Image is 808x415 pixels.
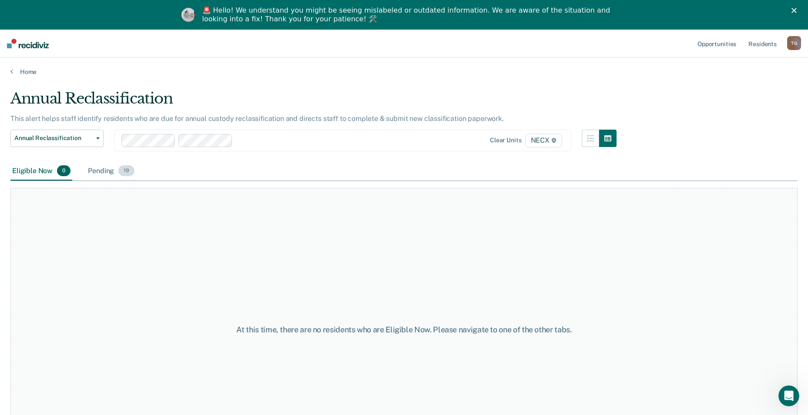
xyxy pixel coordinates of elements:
[202,6,613,23] div: 🚨 Hello! We understand you might be seeing mislabeled or outdated information. We are aware of th...
[14,134,93,142] span: Annual Reclassification
[118,165,134,177] span: 19
[525,134,562,147] span: NECX
[57,165,70,177] span: 0
[10,114,504,123] p: This alert helps staff identify residents who are due for annual custody reclassification and dir...
[490,137,522,144] div: Clear units
[10,68,798,76] a: Home
[10,162,72,181] div: Eligible Now0
[791,8,800,13] div: Close
[696,30,738,57] a: Opportunities
[787,36,801,50] div: T G
[208,325,601,335] div: At this time, there are no residents who are Eligible Now. Please navigate to one of the other tabs.
[10,90,617,114] div: Annual Reclassification
[10,130,104,147] button: Annual Reclassification
[787,36,801,50] button: TG
[86,162,136,181] div: Pending19
[747,30,778,57] a: Residents
[778,385,799,406] iframe: Intercom live chat
[181,8,195,22] img: Profile image for Kim
[7,39,49,48] img: Recidiviz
